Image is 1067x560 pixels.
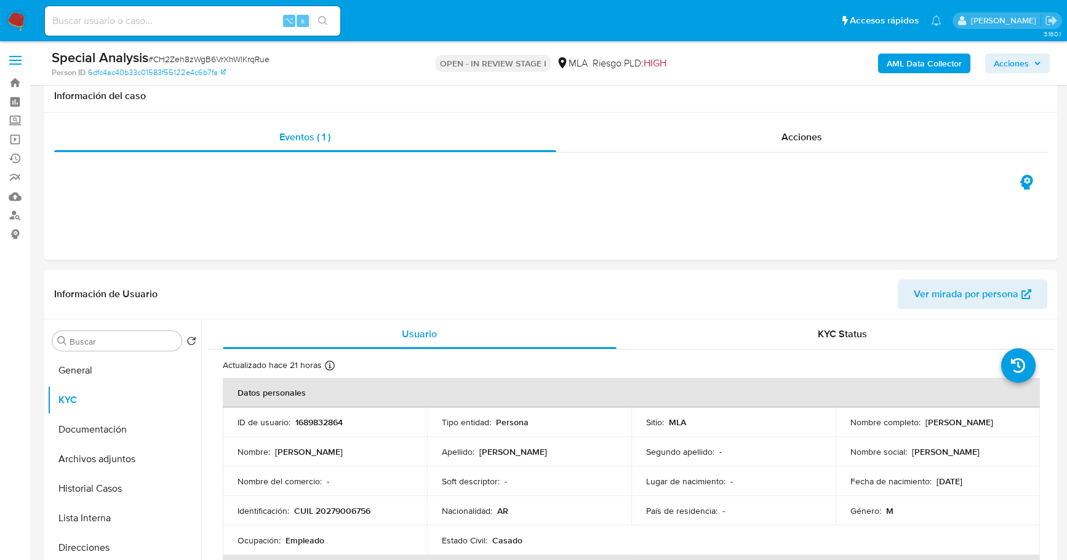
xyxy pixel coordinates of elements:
[47,444,201,474] button: Archivos adjuntos
[186,336,196,350] button: Volver al orden por defecto
[719,446,722,457] p: -
[593,57,666,70] span: Riesgo PLD:
[497,505,508,516] p: AR
[479,446,547,457] p: [PERSON_NAME]
[442,446,474,457] p: Apellido :
[47,385,201,415] button: KYC
[238,505,289,516] p: Identificación :
[931,15,941,26] a: Notificaciones
[644,56,666,70] span: HIGH
[286,535,324,546] p: Empleado
[898,279,1047,309] button: Ver mirada por persona
[52,67,86,78] b: Person ID
[295,417,343,428] p: 1689832864
[971,15,1041,26] p: stefania.bordes@mercadolibre.com
[818,327,867,341] span: KYC Status
[646,476,725,487] p: Lugar de nacimiento :
[442,476,500,487] p: Soft descriptor :
[496,417,529,428] p: Persona
[47,415,201,444] button: Documentación
[238,417,290,428] p: ID de usuario :
[442,417,491,428] p: Tipo entidad :
[1045,14,1058,27] a: Salir
[442,535,487,546] p: Estado Civil :
[850,417,921,428] p: Nombre completo :
[912,446,980,457] p: [PERSON_NAME]
[238,535,281,546] p: Ocupación :
[310,12,335,30] button: search-icon
[88,67,226,78] a: 6dfc4ac40b33c01583f55122e4c6b7fa
[878,54,970,73] button: AML Data Collector
[492,535,522,546] p: Casado
[57,336,67,346] button: Buscar
[52,47,148,67] b: Special Analysis
[556,57,588,70] div: MLA
[435,55,551,72] p: OPEN - IN REVIEW STAGE I
[223,359,322,371] p: Actualizado hace 21 horas
[54,90,1047,102] h1: Información del caso
[850,14,919,27] span: Accesos rápidos
[442,505,492,516] p: Nacionalidad :
[985,54,1050,73] button: Acciones
[646,417,664,428] p: Sitio :
[275,446,343,457] p: [PERSON_NAME]
[781,130,822,144] span: Acciones
[284,15,294,26] span: ⌥
[70,336,177,347] input: Buscar
[223,378,1040,407] th: Datos personales
[47,503,201,533] button: Lista Interna
[47,356,201,385] button: General
[301,15,305,26] span: s
[47,474,201,503] button: Historial Casos
[937,476,962,487] p: [DATE]
[294,505,370,516] p: CUIL 20279006756
[669,417,686,428] p: MLA
[925,417,993,428] p: [PERSON_NAME]
[994,54,1029,73] span: Acciones
[327,476,329,487] p: -
[886,505,893,516] p: M
[730,476,733,487] p: -
[850,505,881,516] p: Género :
[238,446,270,457] p: Nombre :
[646,446,714,457] p: Segundo apellido :
[887,54,962,73] b: AML Data Collector
[914,279,1018,309] span: Ver mirada por persona
[722,505,725,516] p: -
[850,476,932,487] p: Fecha de nacimiento :
[505,476,507,487] p: -
[850,446,907,457] p: Nombre social :
[54,288,158,300] h1: Información de Usuario
[646,505,717,516] p: País de residencia :
[238,476,322,487] p: Nombre del comercio :
[279,130,330,144] span: Eventos ( 1 )
[45,13,340,29] input: Buscar usuario o caso...
[148,53,270,65] span: # CH2Zeh8zWgB6VrXhWlKrqRue
[402,327,437,341] span: Usuario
